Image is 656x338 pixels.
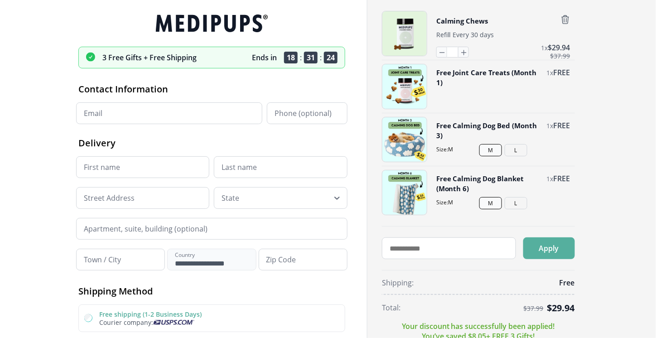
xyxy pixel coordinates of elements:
img: Calming Chews [382,11,427,56]
span: : [300,53,302,63]
span: 1 x [547,121,554,130]
span: Size: M [436,198,570,206]
button: Free Calming Dog Blanket (Month 6) [436,174,542,193]
span: Courier company: [99,318,153,327]
span: Delivery [78,137,116,149]
img: Free Joint Care Treats (Month 1) [382,64,427,109]
label: Free shipping (1-2 Business Days) [99,310,202,319]
button: L [505,144,527,156]
span: Shipping: [382,278,414,288]
span: Size: M [436,145,570,153]
span: 18 [284,52,298,63]
button: Apply [523,237,575,259]
button: M [479,197,502,209]
span: 1 x [541,43,548,52]
span: $ 29.94 [548,43,570,53]
span: FREE [554,121,570,130]
span: 1 x [547,68,554,77]
button: Free Joint Care Treats (Month 1) [436,68,542,87]
button: Free Calming Dog Bed (Month 3) [436,121,542,140]
span: 24 [324,52,338,63]
span: $ 29.94 [547,302,575,314]
span: 1 x [547,174,554,183]
p: 3 Free Gifts + Free Shipping [102,53,197,63]
span: : [320,53,322,63]
span: Free [560,278,575,288]
button: M [479,144,502,156]
img: Free Calming Dog Blanket (Month 6) [382,170,427,215]
button: Calming Chews [436,14,488,27]
span: Total: [382,303,400,313]
img: Free Calming Dog Bed (Month 3) [382,117,427,162]
span: $ 37.99 [524,305,544,312]
span: $ 37.99 [550,53,570,60]
img: Usps courier company [153,320,194,325]
span: 31 [304,52,318,63]
span: Refill Every 30 days [436,30,494,39]
button: L [505,197,527,209]
span: Contact Information [78,83,168,95]
span: FREE [554,68,570,77]
h2: Shipping Method [78,285,345,297]
p: Ends in [252,53,277,63]
span: FREE [554,174,570,183]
